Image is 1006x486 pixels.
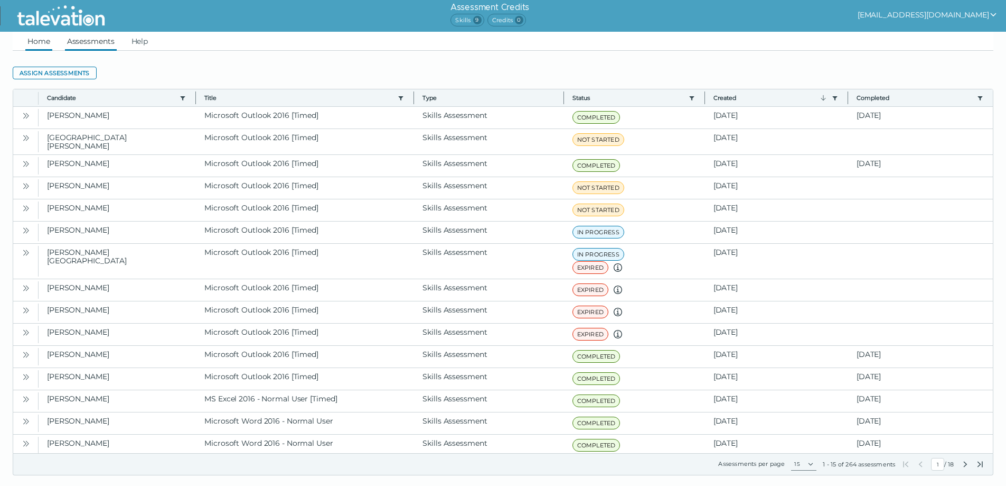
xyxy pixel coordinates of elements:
span: EXPIRED [572,283,608,296]
clr-dg-cell: [PERSON_NAME] [39,199,196,221]
input: Current Page [931,458,944,471]
button: Open [20,131,32,144]
clr-dg-cell: [DATE] [705,390,848,412]
span: NOT STARTED [572,133,624,146]
button: Column resize handle [844,86,851,109]
span: COMPLETED [572,372,620,385]
a: Assessments [65,32,117,51]
span: 0 [515,16,523,24]
cds-icon: Open [22,351,30,359]
label: Assessments per page [718,460,785,467]
span: NOT STARTED [572,181,624,194]
button: Assign assessments [13,67,97,79]
button: Open [20,246,32,259]
clr-dg-cell: Skills Assessment [414,324,563,345]
img: Talevation_Logo_Transparent_white.png [13,3,109,29]
clr-dg-cell: [DATE] [705,435,848,456]
button: Open [20,201,32,214]
clr-dg-cell: Microsoft Outlook 2016 [Timed] [196,199,414,221]
cds-icon: Open [22,160,30,168]
clr-dg-cell: [DATE] [705,107,848,129]
cds-icon: Open [22,373,30,381]
button: Column resize handle [560,86,567,109]
button: Open [20,179,32,192]
button: Created [713,94,828,102]
div: 1 - 15 of 264 assessments [823,460,895,469]
clr-dg-cell: Microsoft Outlook 2016 [Timed] [196,129,414,154]
span: COMPLETED [572,159,620,172]
span: EXPIRED [572,261,608,274]
button: candidate filter [178,94,187,102]
button: Column resize handle [410,86,417,109]
clr-dg-cell: [DATE] [848,412,993,434]
clr-dg-cell: Skills Assessment [414,222,563,243]
button: Open [20,348,32,361]
button: title filter [397,94,405,102]
clr-dg-cell: Skills Assessment [414,129,563,154]
span: COMPLETED [572,417,620,429]
cds-icon: Open [22,226,30,235]
clr-dg-cell: Microsoft Word 2016 - Normal User [196,435,414,456]
clr-dg-cell: [PERSON_NAME][GEOGRAPHIC_DATA] [39,244,196,279]
cds-icon: Open [22,284,30,292]
clr-dg-cell: [GEOGRAPHIC_DATA][PERSON_NAME] [39,129,196,154]
button: Last Page [976,460,984,469]
button: Open [20,437,32,450]
h6: Assessment Credits [450,1,529,14]
clr-dg-cell: [DATE] [705,324,848,345]
clr-dg-cell: Skills Assessment [414,346,563,368]
clr-dg-cell: [PERSON_NAME] [39,279,196,301]
clr-dg-cell: Microsoft Word 2016 - Normal User [196,412,414,434]
clr-dg-cell: Microsoft Outlook 2016 [Timed] [196,301,414,323]
div: / [901,458,984,471]
clr-dg-cell: Microsoft Outlook 2016 [Timed] [196,222,414,243]
cds-icon: Open [22,439,30,448]
button: completed filter [976,94,984,102]
span: COMPLETED [572,350,620,363]
clr-dg-cell: [DATE] [705,244,848,279]
span: EXPIRED [572,328,608,341]
cds-icon: Open [22,204,30,213]
span: EXPIRED [572,306,608,318]
cds-icon: Open [22,395,30,404]
button: Open [20,281,32,294]
cds-icon: Open [22,112,30,120]
clr-dg-cell: [DATE] [705,368,848,390]
button: Column resize handle [192,86,199,109]
button: Completed [857,94,973,102]
span: NOT STARTED [572,204,624,216]
clr-dg-cell: Microsoft Outlook 2016 [Timed] [196,368,414,390]
cds-icon: Open [22,306,30,315]
clr-dg-cell: [DATE] [848,107,993,129]
clr-dg-cell: Microsoft Outlook 2016 [Timed] [196,346,414,368]
clr-dg-cell: Skills Assessment [414,279,563,301]
button: Previous Page [916,460,925,469]
clr-dg-cell: Skills Assessment [414,155,563,177]
clr-dg-cell: [DATE] [848,435,993,456]
clr-dg-cell: [PERSON_NAME] [39,346,196,368]
button: Open [20,224,32,236]
cds-icon: Open [22,182,30,190]
button: Next Page [961,460,970,469]
clr-dg-cell: [DATE] [705,346,848,368]
clr-dg-cell: [PERSON_NAME] [39,155,196,177]
a: Home [25,32,52,51]
span: Total Pages [947,460,955,469]
button: status filter [688,94,696,102]
clr-dg-cell: Skills Assessment [414,107,563,129]
clr-dg-cell: Skills Assessment [414,244,563,279]
cds-icon: Open [22,417,30,426]
clr-dg-cell: Skills Assessment [414,199,563,221]
clr-dg-cell: Microsoft Outlook 2016 [Timed] [196,244,414,279]
clr-dg-cell: Microsoft Outlook 2016 [Timed] [196,155,414,177]
clr-dg-cell: [PERSON_NAME] [39,412,196,434]
clr-dg-cell: [DATE] [848,390,993,412]
clr-dg-cell: Skills Assessment [414,390,563,412]
clr-dg-cell: Microsoft Outlook 2016 [Timed] [196,177,414,199]
span: IN PROGRESS [572,226,624,239]
clr-dg-cell: MS Excel 2016 - Normal User [Timed] [196,390,414,412]
clr-dg-cell: [DATE] [705,412,848,434]
clr-dg-cell: [DATE] [848,155,993,177]
span: COMPLETED [572,395,620,407]
cds-icon: Open [22,249,30,257]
